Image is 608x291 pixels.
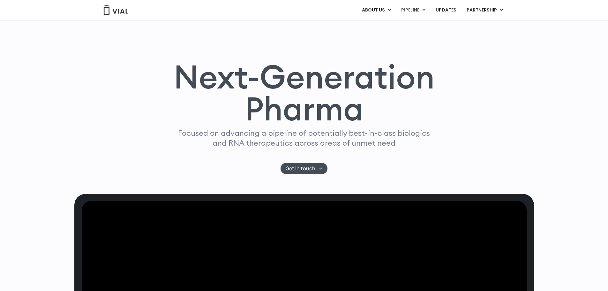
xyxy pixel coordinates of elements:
[462,5,508,16] a: PARTNERSHIPMenu Toggle
[431,5,461,16] a: UPDATES
[176,128,433,148] p: Focused on advancing a pipeline of potentially best-in-class biologics and RNA therapeutics acros...
[166,61,442,125] h1: Next-Generation Pharma
[357,5,396,16] a: ABOUT USMenu Toggle
[281,163,327,174] a: Get in touch
[103,5,129,15] img: Vial Logo
[286,166,315,171] span: Get in touch
[396,5,430,16] a: PIPELINEMenu Toggle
